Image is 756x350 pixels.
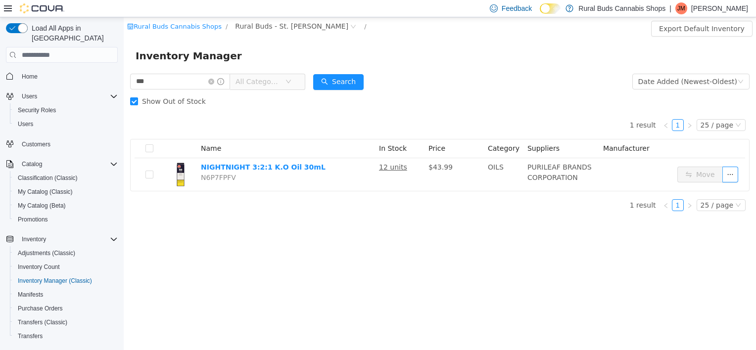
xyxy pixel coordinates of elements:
span: Manufacturer [479,127,526,135]
span: Inventory Manager [12,31,124,46]
input: Dark Mode [540,3,561,14]
i: icon: left [539,105,545,111]
a: Inventory Count [14,261,64,273]
li: Previous Page [536,102,548,114]
button: icon: ellipsis [599,149,614,165]
span: Inventory Count [18,263,60,271]
a: NIGHTNIGHT 3:2:1 K.O Oil 30mL [77,146,202,154]
span: Users [18,120,33,128]
a: icon: shopRural Buds Cannabis Shops [3,5,98,13]
span: / [102,5,104,13]
span: Promotions [14,214,118,225]
li: 1 result [506,182,532,194]
button: Adjustments (Classic) [10,246,122,260]
a: Manifests [14,289,47,301]
i: icon: down [612,105,617,112]
span: Inventory [22,235,46,243]
button: My Catalog (Classic) [10,185,122,199]
button: Transfers (Classic) [10,315,122,329]
span: Catalog [18,158,118,170]
span: Security Roles [14,104,118,116]
li: Previous Page [536,182,548,194]
span: Transfers [14,330,118,342]
i: icon: close-circle [85,61,91,67]
span: Feedback [502,3,532,13]
span: PURILEAF BRANDS CORPORATION [404,146,468,164]
button: Security Roles [10,103,122,117]
span: Show Out of Stock [14,80,86,88]
button: Home [2,69,122,83]
button: Customers [2,137,122,151]
li: 1 [548,102,560,114]
span: Transfers [18,332,43,340]
li: 1 [548,182,560,194]
span: N6P7FPFV [77,156,112,164]
span: Customers [22,140,50,148]
a: Customers [18,138,54,150]
span: Home [22,73,38,81]
span: Catalog [22,160,42,168]
span: Promotions [18,216,48,223]
button: Inventory [18,233,50,245]
button: Inventory Manager (Classic) [10,274,122,288]
a: 1 [549,182,560,193]
li: 1 result [506,102,532,114]
td: OILS [360,141,400,174]
button: Users [2,89,122,103]
li: Next Page [560,102,572,114]
button: Purchase Orders [10,302,122,315]
span: Inventory Count [14,261,118,273]
button: icon: searchSearch [189,57,240,73]
button: Users [18,90,41,102]
span: Adjustments (Classic) [18,249,75,257]
span: Users [22,92,37,100]
i: icon: left [539,185,545,191]
span: My Catalog (Classic) [14,186,118,198]
span: Security Roles [18,106,56,114]
p: Rural Buds Cannabis Shops [578,2,665,14]
a: Inventory Manager (Classic) [14,275,96,287]
div: Date Added (Newest-Oldest) [515,57,614,72]
a: Classification (Classic) [14,172,82,184]
span: Purchase Orders [18,305,63,312]
a: 1 [549,102,560,113]
div: Jessica Mcgillivray [675,2,687,14]
span: Users [18,90,118,102]
i: icon: down [162,61,168,68]
img: Cova [20,3,64,13]
p: | [669,2,671,14]
li: Next Page [560,182,572,194]
span: Users [14,118,118,130]
u: 12 units [255,146,283,154]
span: Classification (Classic) [14,172,118,184]
i: icon: down [612,185,617,192]
button: Inventory Count [10,260,122,274]
span: Name [77,127,97,135]
button: Catalog [2,157,122,171]
span: Rural Buds - St. Adolphe [111,3,225,14]
span: Classification (Classic) [18,174,78,182]
span: Manifests [18,291,43,299]
p: [PERSON_NAME] [691,2,748,14]
div: 25 / page [577,182,610,193]
span: In Stock [255,127,283,135]
i: icon: right [563,185,569,191]
i: icon: shop [3,6,10,12]
span: My Catalog (Classic) [18,188,73,196]
span: Purchase Orders [14,303,118,314]
span: JM [677,2,685,14]
button: Promotions [10,213,122,226]
span: Manifests [14,289,118,301]
button: Transfers [10,329,122,343]
a: My Catalog (Beta) [14,200,70,212]
a: Home [18,71,42,83]
i: icon: right [563,105,569,111]
button: icon: swapMove [554,149,599,165]
button: Inventory [2,232,122,246]
span: Price [305,127,322,135]
span: Adjustments (Classic) [14,247,118,259]
a: Transfers [14,330,47,342]
a: Security Roles [14,104,60,116]
button: Users [10,117,122,131]
a: My Catalog (Classic) [14,186,77,198]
